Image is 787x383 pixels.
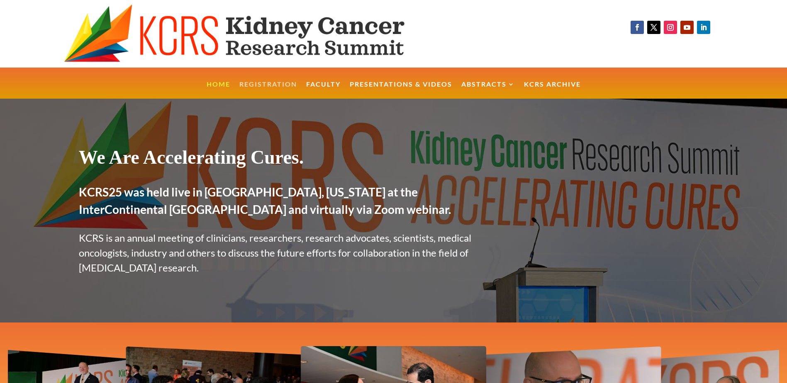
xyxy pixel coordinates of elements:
[664,21,677,34] a: Follow on Instagram
[64,4,446,63] img: KCRS generic logo wide
[680,21,694,34] a: Follow on Youtube
[306,81,341,99] a: Faculty
[350,81,452,99] a: Presentations & Videos
[647,21,660,34] a: Follow on X
[79,183,487,222] h2: KCRS25 was held live in [GEOGRAPHIC_DATA], [US_STATE] at the InterContinental [GEOGRAPHIC_DATA] a...
[79,146,487,173] h1: We Are Accelerating Cures.
[524,81,581,99] a: KCRS Archive
[697,21,710,34] a: Follow on LinkedIn
[79,230,487,275] p: KCRS is an annual meeting of clinicians, researchers, research advocates, scientists, medical onc...
[207,81,230,99] a: Home
[461,81,515,99] a: Abstracts
[631,21,644,34] a: Follow on Facebook
[239,81,297,99] a: Registration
